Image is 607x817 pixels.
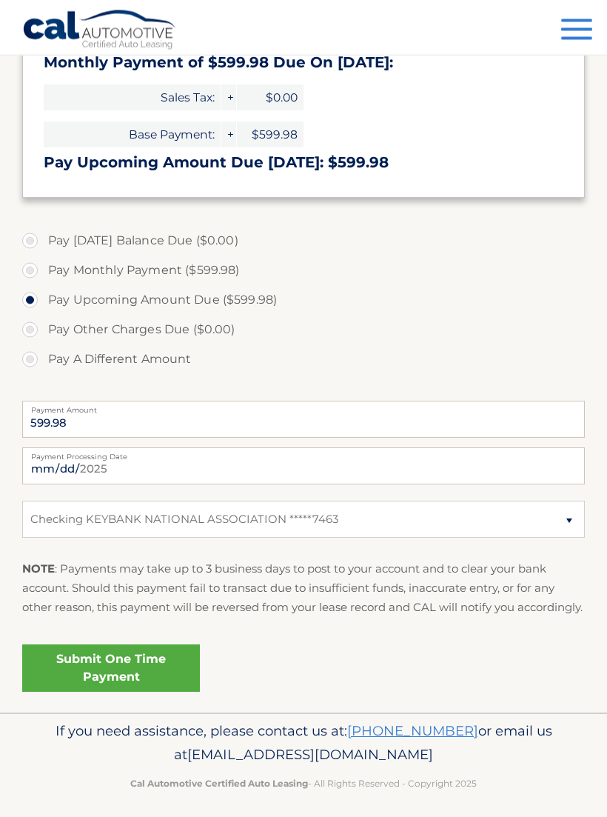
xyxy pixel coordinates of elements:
[237,85,303,111] span: $0.00
[22,560,585,618] p: : Payments may take up to 3 business days to post to your account and to clear your bank account....
[22,256,585,286] label: Pay Monthly Payment ($599.98)
[22,227,585,256] label: Pay [DATE] Balance Due ($0.00)
[561,19,592,44] button: Menu
[22,562,55,576] strong: NOTE
[22,776,585,792] p: - All Rights Reserved - Copyright 2025
[22,448,585,485] input: Payment Date
[221,85,236,111] span: +
[22,316,585,345] label: Pay Other Charges Due ($0.00)
[22,345,585,375] label: Pay A Different Amount
[44,85,221,111] span: Sales Tax:
[22,286,585,316] label: Pay Upcoming Amount Due ($599.98)
[187,747,433,764] span: [EMAIL_ADDRESS][DOMAIN_NAME]
[44,122,221,148] span: Base Payment:
[22,10,178,53] a: Cal Automotive
[237,122,303,148] span: $599.98
[22,448,585,460] label: Payment Processing Date
[347,723,478,740] a: [PHONE_NUMBER]
[221,122,236,148] span: +
[22,720,585,767] p: If you need assistance, please contact us at: or email us at
[22,401,585,413] label: Payment Amount
[130,778,308,790] strong: Cal Automotive Certified Auto Leasing
[44,54,563,73] h3: Monthly Payment of $599.98 Due On [DATE]:
[22,645,200,693] a: Submit One Time Payment
[44,154,563,173] h3: Pay Upcoming Amount Due [DATE]: $599.98
[22,401,585,438] input: Payment Amount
